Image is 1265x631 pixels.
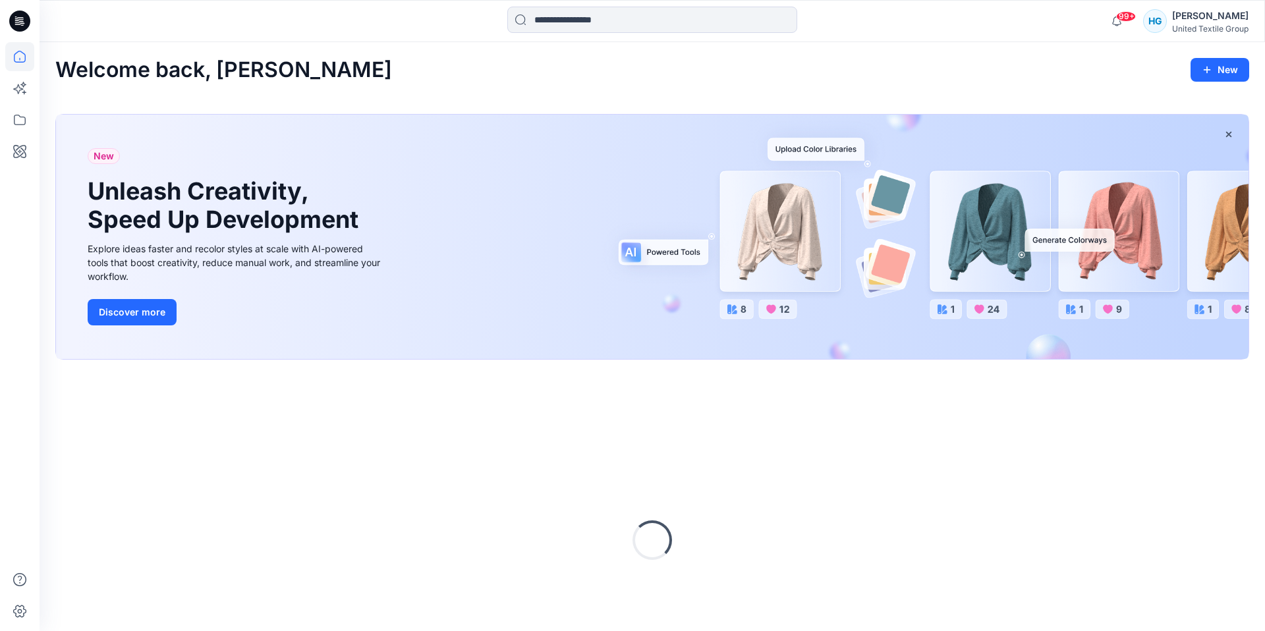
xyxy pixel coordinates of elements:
[88,299,384,325] a: Discover more
[1143,9,1167,33] div: HG
[88,177,364,234] h1: Unleash Creativity, Speed Up Development
[1191,58,1249,82] button: New
[1116,11,1136,22] span: 99+
[88,242,384,283] div: Explore ideas faster and recolor styles at scale with AI-powered tools that boost creativity, red...
[55,58,392,82] h2: Welcome back, [PERSON_NAME]
[1172,8,1249,24] div: [PERSON_NAME]
[94,148,114,164] span: New
[88,299,177,325] button: Discover more
[1172,24,1249,34] div: United Textile Group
